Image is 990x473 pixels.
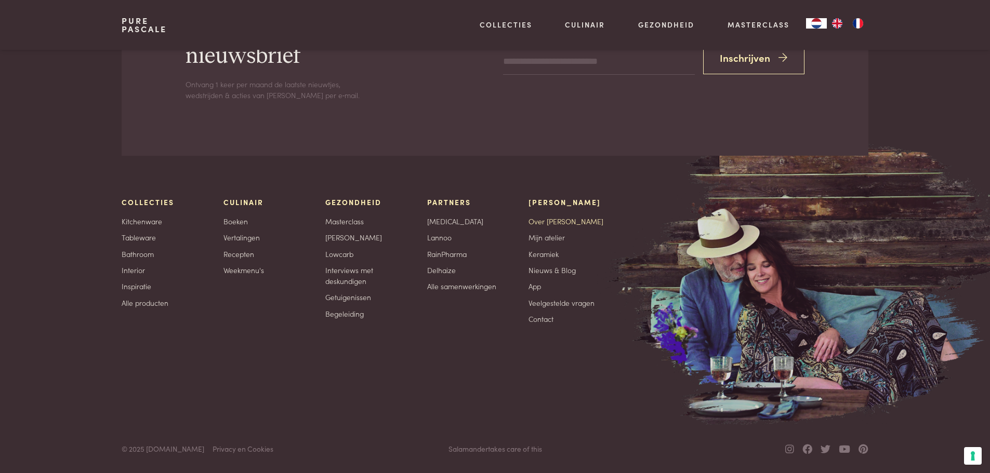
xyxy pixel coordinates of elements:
[223,197,263,208] span: Culinair
[186,79,362,100] p: Ontvang 1 keer per maand de laatste nieuwtjes, wedstrijden & acties van [PERSON_NAME] per e‑mail.
[122,249,154,260] a: Bathroom
[448,443,488,454] a: Salamander
[529,197,601,208] span: [PERSON_NAME]
[529,216,603,227] a: Over [PERSON_NAME]
[529,249,559,260] a: Keramiek
[806,18,827,29] a: NL
[325,265,411,286] a: Interviews met deskundigen
[529,265,576,276] a: Nieuws & Blog
[122,232,156,243] a: Tableware
[325,292,371,303] a: Getuigenissen
[806,18,868,29] aside: Language selected: Nederlands
[122,17,167,33] a: PurePascale
[213,443,273,454] a: Privacy en Cookies
[427,249,467,260] a: RainPharma
[529,281,541,292] a: App
[529,298,595,308] a: Veelgestelde vragen
[427,281,496,292] a: Alle samenwerkingen
[325,249,353,260] a: Lowcarb
[122,265,145,276] a: Interior
[325,308,364,319] a: Begeleiding
[529,314,553,325] a: Contact
[122,443,204,454] span: © 2025 [DOMAIN_NAME]
[325,216,364,227] a: Masterclass
[122,298,168,308] a: Alle producten
[223,265,264,276] a: Weekmenu's
[427,216,483,227] a: [MEDICAL_DATA]
[122,216,162,227] a: Kitchenware
[122,197,174,208] span: Collecties
[480,19,532,30] a: Collecties
[122,281,151,292] a: Inspiratie
[728,19,789,30] a: Masterclass
[806,18,827,29] div: Language
[223,216,248,227] a: Boeken
[827,18,848,29] a: EN
[427,232,452,243] a: Lannoo
[223,232,260,243] a: Vertalingen
[223,249,254,260] a: Recepten
[448,443,542,454] span: takes care of this
[703,42,805,74] button: Inschrijven
[427,197,471,208] span: Partners
[529,232,565,243] a: Mijn atelier
[964,447,982,465] button: Uw voorkeuren voor toestemming voor trackingtechnologieën
[827,18,868,29] ul: Language list
[325,197,381,208] span: Gezondheid
[848,18,868,29] a: FR
[427,265,456,276] a: Delhaize
[565,19,605,30] a: Culinair
[325,232,382,243] a: [PERSON_NAME]
[638,19,694,30] a: Gezondheid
